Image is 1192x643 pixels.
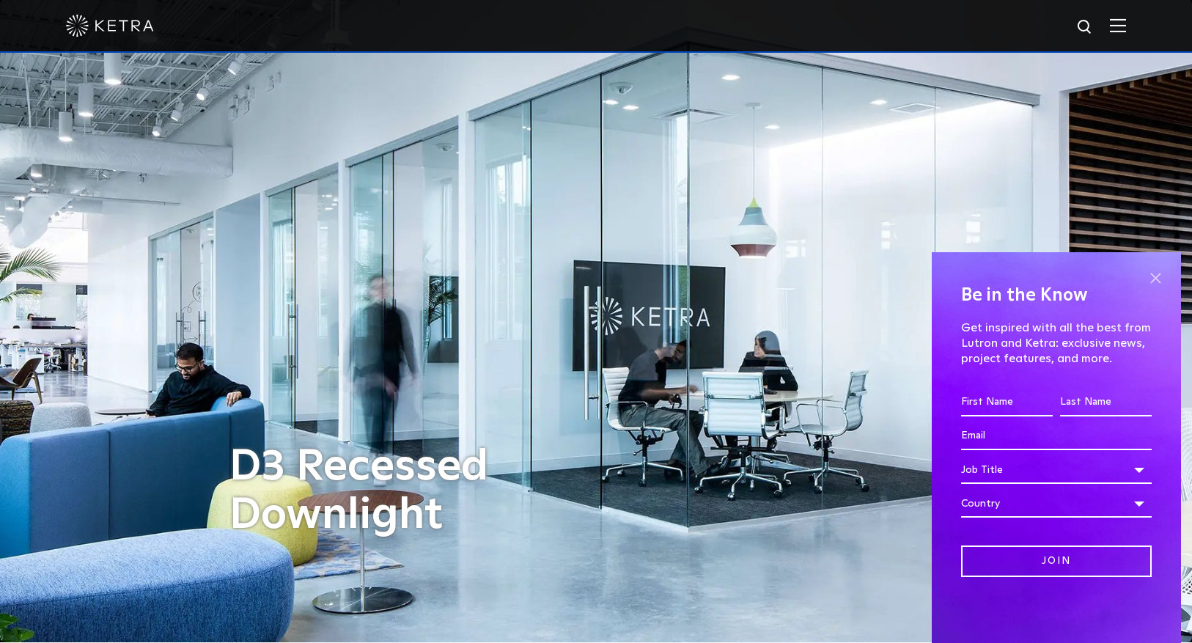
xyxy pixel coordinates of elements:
[1060,389,1152,416] input: Last Name
[961,422,1152,450] input: Email
[961,456,1152,484] div: Job Title
[229,443,603,540] h1: D3 Recessed Downlight
[961,320,1152,366] p: Get inspired with all the best from Lutron and Ketra: exclusive news, project features, and more.
[961,545,1152,577] input: Join
[66,15,154,37] img: ketra-logo-2019-white
[961,282,1152,309] h4: Be in the Know
[961,389,1053,416] input: First Name
[1110,18,1126,32] img: Hamburger%20Nav.svg
[1076,18,1094,37] img: search icon
[961,490,1152,518] div: Country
